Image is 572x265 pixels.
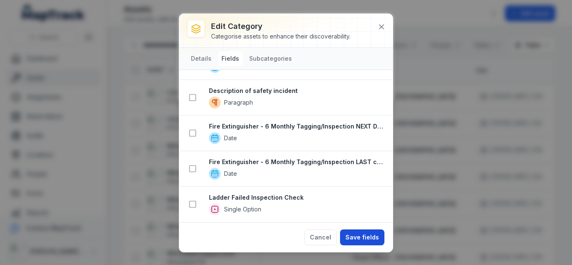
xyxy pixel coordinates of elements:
[304,229,337,245] button: Cancel
[246,51,295,66] button: Subcategories
[224,170,237,178] span: Date
[209,87,386,95] strong: Description of safety incident
[209,122,386,131] strong: Fire Extinguisher - 6 Monthly Tagging/Inspection NEXT Due date
[340,229,384,245] button: Save fields
[209,158,386,166] strong: Fire Extinguisher - 6 Monthly Tagging/Inspection LAST completed date
[211,32,350,41] div: Categorise assets to enhance their discoverability.
[224,205,261,214] span: Single Option
[188,51,215,66] button: Details
[224,134,237,142] span: Date
[209,193,386,202] strong: Ladder Failed Inspection Check
[211,21,350,32] h3: Edit category
[224,98,253,107] span: Paragraph
[218,51,242,66] button: Fields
